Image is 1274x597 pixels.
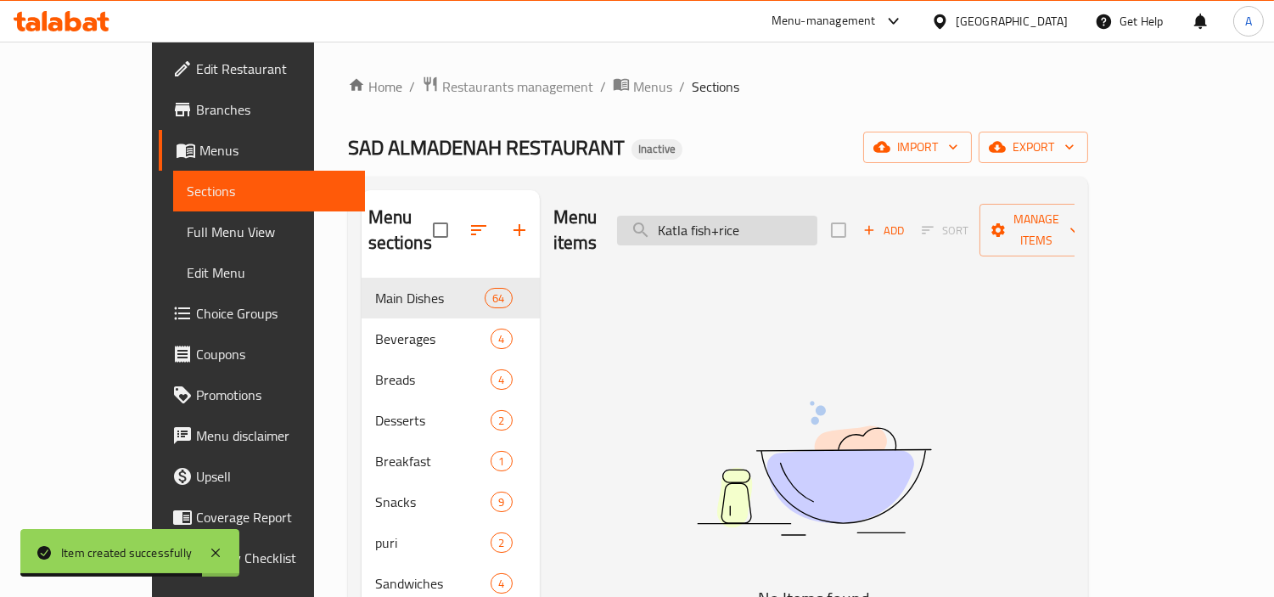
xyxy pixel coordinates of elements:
[1245,12,1252,31] span: A
[375,369,491,390] span: Breads
[499,210,540,251] button: Add section
[61,543,192,562] div: Item created successfully
[348,128,625,166] span: SAD ALMADENAH RESTAURANT
[173,171,365,211] a: Sections
[553,205,598,256] h2: Menu items
[187,262,351,283] span: Edit Menu
[196,466,351,487] span: Upsell
[993,209,1080,251] span: Manage items
[196,425,351,446] span: Menu disclaimer
[863,132,972,163] button: import
[485,290,511,307] span: 64
[375,573,491,594] span: Sandwiches
[362,522,540,563] div: puri2
[600,76,606,97] li: /
[362,482,540,522] div: Snacks9
[458,210,499,251] span: Sort sections
[375,329,491,349] span: Beverages
[375,451,491,471] span: Breakfast
[409,76,415,97] li: /
[159,538,365,578] a: Grocery Checklist
[159,48,365,89] a: Edit Restaurant
[159,334,365,375] a: Coupons
[173,211,365,252] a: Full Menu View
[491,372,511,388] span: 4
[956,12,1068,31] div: [GEOGRAPHIC_DATA]
[861,221,906,240] span: Add
[348,76,402,97] a: Home
[491,532,512,553] div: items
[613,76,672,98] a: Menus
[362,318,540,359] div: Beverages4
[979,132,1088,163] button: export
[422,76,593,98] a: Restaurants management
[679,76,685,97] li: /
[196,548,351,568] span: Grocery Checklist
[159,375,365,415] a: Promotions
[362,278,540,318] div: Main Dishes64
[491,451,512,471] div: items
[491,573,512,594] div: items
[375,288,485,308] span: Main Dishes
[491,329,512,349] div: items
[159,456,365,497] a: Upsell
[159,497,365,538] a: Coverage Report
[368,205,433,256] h2: Menu sections
[362,441,540,482] div: Breakfast1
[196,385,351,405] span: Promotions
[196,344,351,364] span: Coupons
[491,494,511,510] span: 9
[159,130,365,171] a: Menus
[602,356,1026,581] img: dish.svg
[856,217,911,244] span: Add item
[196,99,351,120] span: Branches
[692,76,740,97] span: Sections
[491,410,512,431] div: items
[423,212,458,248] span: Select all sections
[992,137,1075,158] span: export
[375,410,491,431] span: Desserts
[877,137,958,158] span: import
[491,331,511,347] span: 4
[442,76,593,97] span: Restaurants management
[631,139,682,160] div: Inactive
[375,492,491,512] span: Snacks
[491,576,511,592] span: 4
[159,415,365,456] a: Menu disclaimer
[633,76,672,97] span: Menus
[159,293,365,334] a: Choice Groups
[772,11,876,31] div: Menu-management
[196,303,351,324] span: Choice Groups
[173,252,365,293] a: Edit Menu
[348,76,1088,98] nav: breadcrumb
[491,492,512,512] div: items
[485,288,512,308] div: items
[362,359,540,400] div: Breads4
[196,59,351,79] span: Edit Restaurant
[911,217,979,244] span: Sort items
[187,222,351,242] span: Full Menu View
[617,216,817,245] input: search
[491,413,511,429] span: 2
[187,181,351,201] span: Sections
[979,204,1093,256] button: Manage items
[491,535,511,551] span: 2
[199,140,351,161] span: Menus
[491,453,511,470] span: 1
[856,217,911,244] button: Add
[362,400,540,441] div: Desserts2
[631,142,682,156] span: Inactive
[491,369,512,390] div: items
[375,532,491,553] span: puri
[159,89,365,130] a: Branches
[196,507,351,527] span: Coverage Report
